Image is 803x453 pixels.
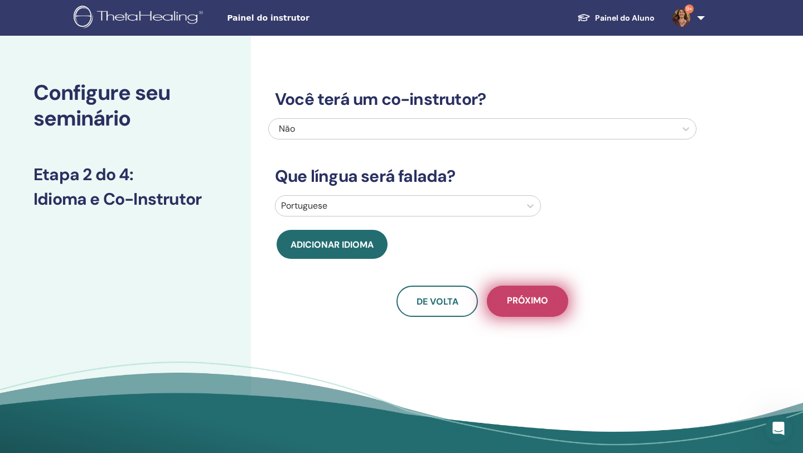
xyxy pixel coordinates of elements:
[277,230,388,259] button: Adicionar idioma
[33,189,217,209] h3: Idioma e Co-Instrutor
[765,415,792,442] iframe: Intercom live chat
[673,9,690,27] img: default.jpg
[396,286,478,317] button: De volta
[268,89,696,109] h3: Você terá um co-instrutor?
[33,80,217,131] h2: Configure seu seminário
[279,123,295,134] span: Não
[685,4,694,13] span: 9+
[577,13,591,22] img: graduation-cap-white.svg
[417,296,458,307] span: De volta
[568,8,664,28] a: Painel do Aluno
[291,239,374,250] span: Adicionar idioma
[227,12,394,24] span: Painel do instrutor
[487,286,568,317] button: Próximo
[74,6,207,31] img: logo.png
[507,295,548,309] span: Próximo
[268,166,696,186] h3: Que língua será falada?
[33,165,217,185] h3: Etapa 2 do 4 :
